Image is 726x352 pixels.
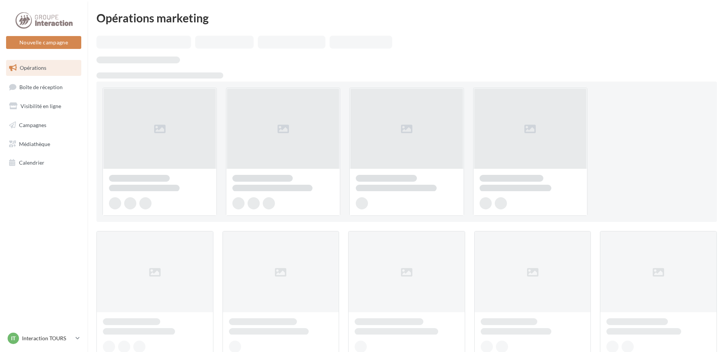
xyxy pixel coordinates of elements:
[5,79,83,95] a: Boîte de réception
[19,140,50,147] span: Médiathèque
[19,122,46,128] span: Campagnes
[5,136,83,152] a: Médiathèque
[5,155,83,171] a: Calendrier
[20,64,46,71] span: Opérations
[6,36,81,49] button: Nouvelle campagne
[22,335,73,342] p: Interaction TOURS
[19,83,63,90] span: Boîte de réception
[6,331,81,346] a: IT Interaction TOURS
[19,159,44,166] span: Calendrier
[5,98,83,114] a: Visibilité en ligne
[5,117,83,133] a: Campagnes
[5,60,83,76] a: Opérations
[11,335,16,342] span: IT
[96,12,717,24] div: Opérations marketing
[21,103,61,109] span: Visibilité en ligne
